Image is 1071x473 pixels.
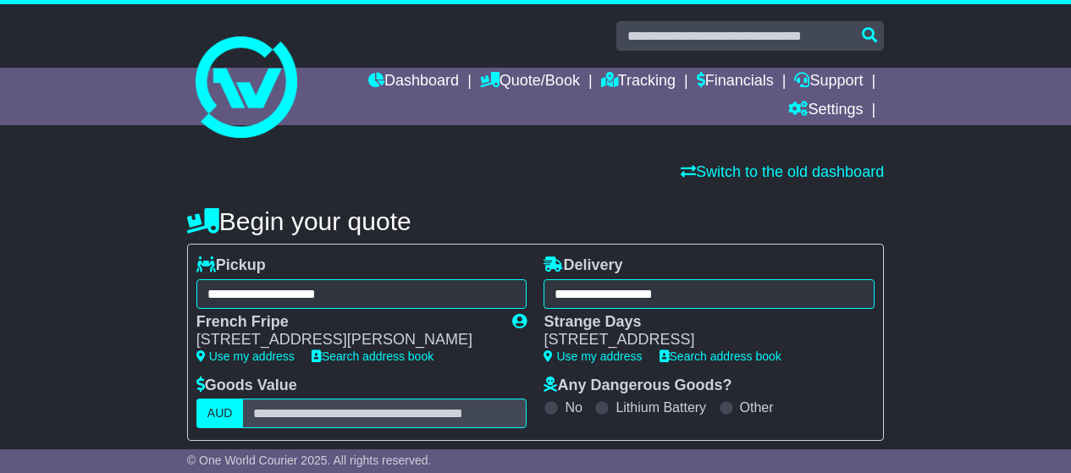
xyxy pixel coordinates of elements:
[565,399,582,415] label: No
[544,349,642,363] a: Use my address
[187,207,884,235] h4: Begin your quote
[697,68,774,96] a: Financials
[480,68,580,96] a: Quote/Book
[601,68,676,96] a: Tracking
[740,399,774,415] label: Other
[788,96,863,125] a: Settings
[794,68,863,96] a: Support
[196,313,496,332] div: French Fripe
[616,399,706,415] label: Lithium Battery
[544,331,858,349] div: [STREET_ADDRESS]
[544,377,731,395] label: Any Dangerous Goods?
[660,349,781,363] a: Search address book
[196,349,295,363] a: Use my address
[368,68,459,96] a: Dashboard
[544,313,858,332] div: Strange Days
[681,163,884,180] a: Switch to the old dashboard
[187,454,432,467] span: © One World Courier 2025. All rights reserved.
[196,256,266,275] label: Pickup
[544,256,622,275] label: Delivery
[196,331,496,349] div: [STREET_ADDRESS][PERSON_NAME]
[312,349,433,363] a: Search address book
[196,377,297,395] label: Goods Value
[196,399,244,428] label: AUD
